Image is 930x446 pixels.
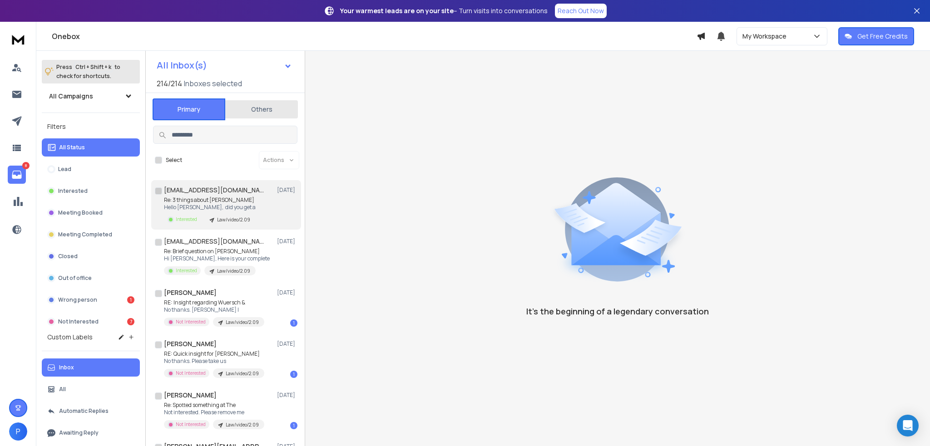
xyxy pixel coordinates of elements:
[164,339,217,348] h1: [PERSON_NAME]
[558,6,604,15] p: Reach Out Now
[164,299,264,306] p: RE: Insight regarding Wuersch &
[59,386,66,393] p: All
[42,291,140,309] button: Wrong person1
[164,350,264,358] p: RE: Quick insight for [PERSON_NAME]
[42,380,140,398] button: All
[164,204,256,211] p: Hello [PERSON_NAME], did you get a
[164,288,217,297] h1: [PERSON_NAME]
[49,92,93,101] h1: All Campaigns
[56,63,120,81] p: Press to check for shortcuts.
[742,32,790,41] p: My Workspace
[290,319,297,327] div: 1
[290,422,297,429] div: 1
[226,370,259,377] p: Law/video/2.09
[42,182,140,200] button: Interested
[59,144,85,151] p: All Status
[9,422,27,441] button: P
[42,120,140,133] h3: Filters
[176,319,206,325] p: Not Interested
[58,296,97,304] p: Wrong person
[157,61,207,70] h1: All Inbox(s)
[157,78,182,89] span: 214 / 214
[164,186,264,195] h1: [EMAIL_ADDRESS][DOMAIN_NAME]
[42,160,140,178] button: Lead
[290,371,297,378] div: 1
[42,313,140,331] button: Not Interested7
[42,204,140,222] button: Meeting Booked
[164,409,264,416] p: Not interested. Please remove me
[277,289,297,296] p: [DATE]
[176,370,206,377] p: Not Interested
[176,216,197,223] p: Interested
[58,318,99,325] p: Not Interested
[277,340,297,348] p: [DATE]
[127,318,134,325] div: 7
[555,4,607,18] a: Reach Out Now
[59,364,74,371] p: Inbox
[164,255,270,262] p: Hi [PERSON_NAME], Here is your complete
[42,138,140,157] button: All Status
[226,319,259,326] p: Law/video/2.09
[153,98,225,120] button: Primary
[58,253,78,260] p: Closed
[340,6,454,15] strong: Your warmest leads are on your site
[857,32,908,41] p: Get Free Credits
[42,358,140,377] button: Inbox
[340,6,548,15] p: – Turn visits into conversations
[277,392,297,399] p: [DATE]
[8,166,26,184] a: 8
[42,269,140,287] button: Out of office
[217,216,250,223] p: Law/video/2.09
[42,424,140,442] button: Awaiting Reply
[176,267,197,274] p: Interested
[58,274,92,282] p: Out of office
[164,358,264,365] p: No thanks. Please take us
[277,186,297,194] p: [DATE]
[22,162,30,169] p: 8
[838,27,914,45] button: Get Free Credits
[74,62,113,72] span: Ctrl + Shift + k
[149,56,299,74] button: All Inbox(s)
[164,391,217,400] h1: [PERSON_NAME]
[47,333,93,342] h3: Custom Labels
[58,187,88,195] p: Interested
[42,87,140,105] button: All Campaigns
[59,407,109,415] p: Automatic Replies
[166,157,182,164] label: Select
[217,268,250,274] p: Law/video/2.09
[164,237,264,246] h1: [EMAIL_ADDRESS][DOMAIN_NAME]
[127,296,134,304] div: 1
[42,247,140,265] button: Closed
[9,31,27,48] img: logo
[52,31,697,42] h1: Onebox
[164,402,264,409] p: Re: Spotted something at The
[164,196,256,204] p: Re: 3 things about [PERSON_NAME]
[277,238,297,245] p: [DATE]
[184,78,242,89] h3: Inboxes selected
[164,306,264,314] p: No thanks. [PERSON_NAME] |
[58,166,71,173] p: Lead
[42,402,140,420] button: Automatic Replies
[42,225,140,244] button: Meeting Completed
[58,231,112,238] p: Meeting Completed
[225,99,298,119] button: Others
[526,305,709,318] p: It’s the beginning of a legendary conversation
[164,248,270,255] p: Re: Brief question on [PERSON_NAME]
[226,421,259,428] p: Law/video/2.09
[176,421,206,428] p: Not Interested
[59,429,99,436] p: Awaiting Reply
[58,209,103,216] p: Meeting Booked
[897,415,919,436] div: Open Intercom Messenger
